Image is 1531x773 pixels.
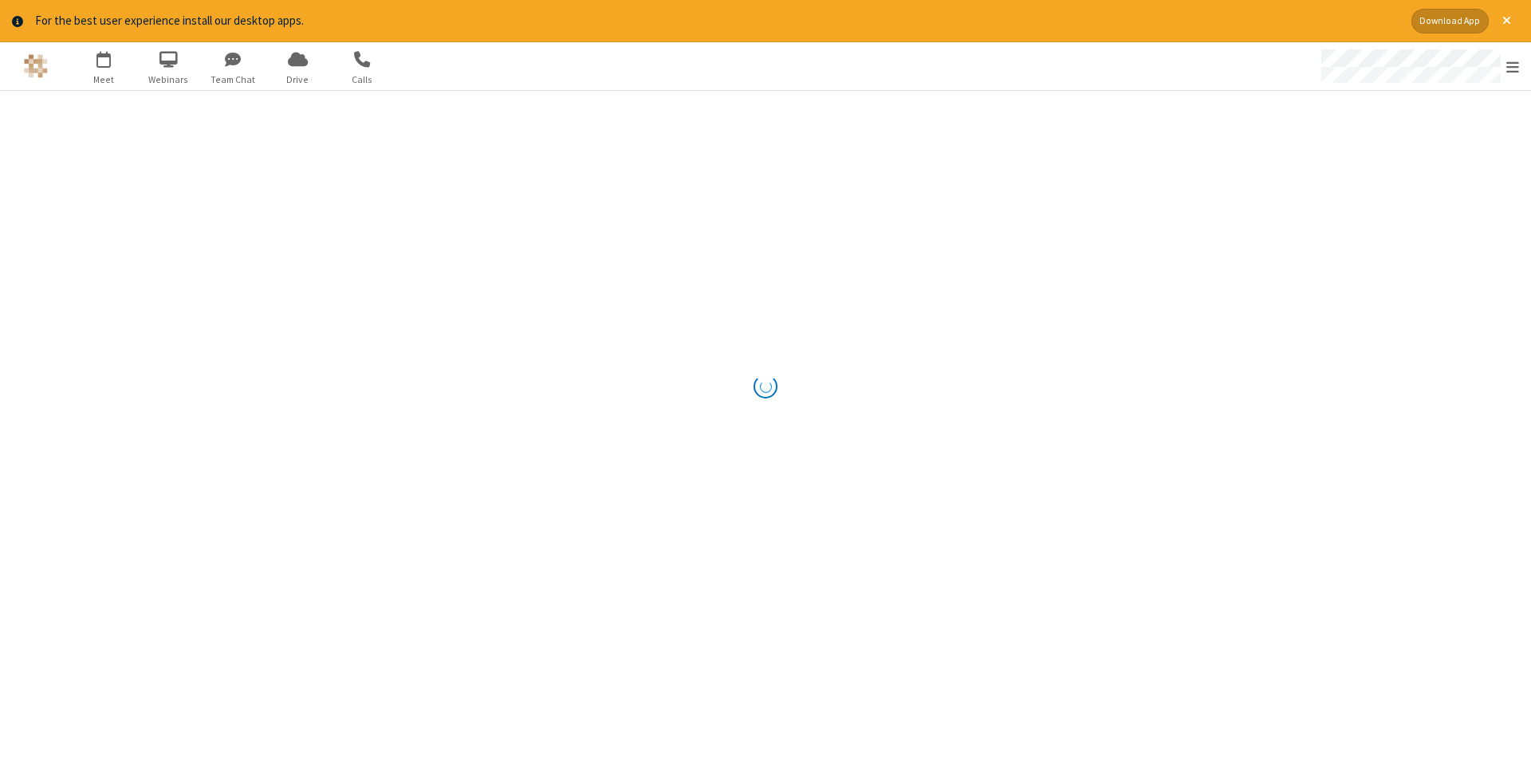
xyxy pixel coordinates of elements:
button: Close alert [1494,9,1519,33]
span: Webinars [139,73,199,87]
span: Team Chat [203,73,263,87]
button: Logo [6,42,65,90]
div: Open menu [1306,42,1531,90]
span: Calls [333,73,392,87]
div: For the best user experience install our desktop apps. [35,12,1399,30]
button: Download App [1411,9,1489,33]
span: Meet [74,73,134,87]
img: QA Selenium DO NOT DELETE OR CHANGE [24,54,48,78]
span: Drive [268,73,328,87]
